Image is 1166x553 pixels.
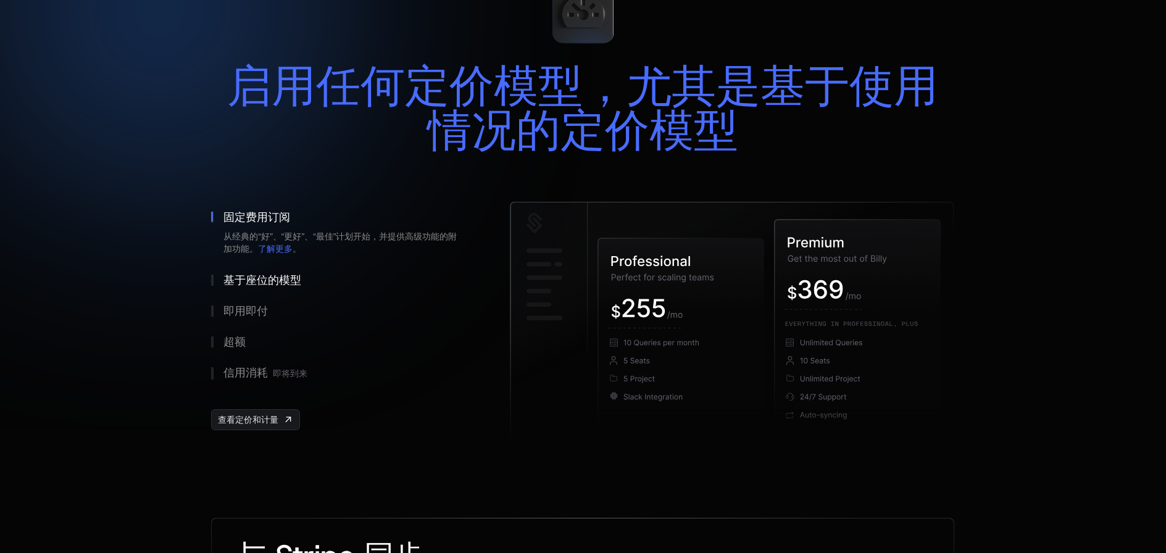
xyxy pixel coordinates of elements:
font: 即用即付 [223,305,268,317]
font: 从经典的“好”、“更好”、“最佳”计划开始，并提供高级功能的附加功能。 [223,231,457,254]
a: 了解更多 [258,244,293,254]
font: 信用消耗 [223,367,268,379]
button: 信用消耗即将到来 [211,357,470,389]
font: 固定费用订阅 [223,211,290,223]
font: 。 [293,244,301,254]
font: 即将到来 [273,368,307,378]
font: 查看定价和计量 [218,415,278,425]
font: 启用任何定价模型，尤其是基于使用情况的定价模型 [227,56,938,160]
button: 即用即付 [211,296,470,326]
a: [对象 对象],[对象 对象] [211,409,300,430]
button: 基于座位的模型 [211,265,470,296]
button: 固定费用订阅从经典的“好”、“更好”、“最佳”计划开始，并提供高级功能的附加功能。了解更多。 [211,202,470,265]
font: 基于座位的模型 [223,274,301,286]
button: 超额 [211,326,470,357]
font: 超额 [223,336,246,348]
